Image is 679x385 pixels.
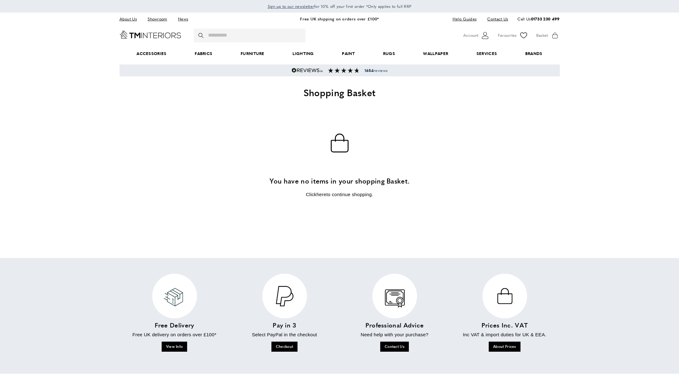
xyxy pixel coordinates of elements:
[173,15,193,23] a: News
[498,31,528,40] a: Favourites
[369,44,409,63] a: Rugs
[166,344,183,349] span: View Info
[276,344,293,349] span: Checkout
[162,342,187,352] a: View Info
[121,331,228,338] p: Free UK delivery on orders over £100*
[341,321,448,329] h4: Professional Advice
[462,44,511,63] a: Services
[181,44,226,63] a: Fabrics
[365,68,374,73] strong: 1654
[482,15,508,23] a: Contact Us
[120,30,181,39] a: Go to Home page
[463,31,490,40] button: Customer Account
[328,44,369,63] a: Paint
[303,85,376,99] span: Shopping Basket
[231,321,338,329] h4: Pay in 3
[489,342,520,352] a: About Prices
[498,32,517,39] span: Favourites
[300,16,379,22] a: Free UK shipping on orders over £100*
[511,44,556,63] a: Brands
[385,344,404,349] span: Contact Us
[271,342,298,352] a: Checkout
[517,16,559,22] p: Call Us
[279,44,328,63] a: Lighting
[292,68,323,73] img: Reviews.io 5 stars
[268,3,412,9] span: for 10% off your first order *Only applies to full RRP
[214,176,465,186] h3: You have no items in your shopping Basket.
[365,68,387,73] span: reviews
[341,331,448,338] p: Need help with your purchase?
[214,191,465,198] p: Click to continue shopping.
[463,32,478,39] span: Account
[120,15,142,23] a: About Us
[121,321,228,329] h4: Free Delivery
[198,29,205,42] button: Search
[143,15,172,23] a: Showroom
[409,44,462,63] a: Wallpaper
[316,192,326,197] a: here
[451,331,558,338] p: Inc VAT & import duties for UK & EEA.
[328,68,359,73] img: Reviews section
[493,344,516,349] span: About Prices
[451,321,558,329] h4: Prices Inc. VAT
[268,3,314,9] a: Sign up to our newsletter
[226,44,278,63] a: Furniture
[448,15,481,23] a: Help Guides
[531,16,560,22] a: 01733 230 499
[380,342,409,352] a: Contact Us
[231,331,338,338] p: Select PayPal in the checkout
[122,44,181,63] span: Accessories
